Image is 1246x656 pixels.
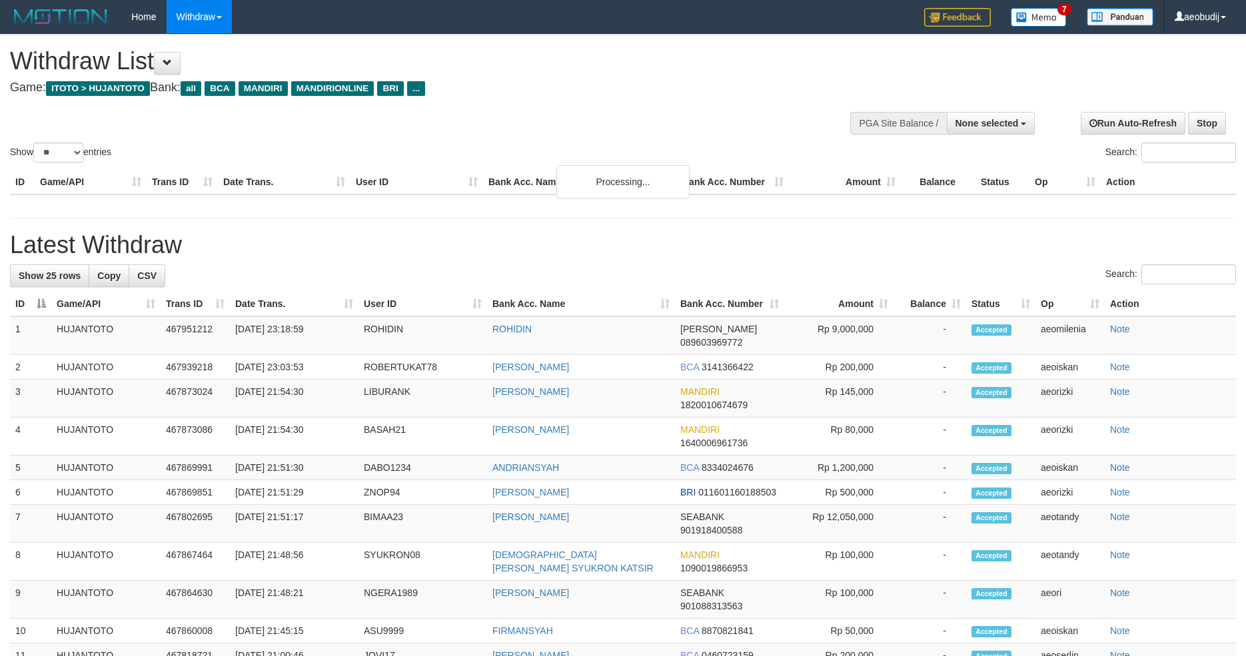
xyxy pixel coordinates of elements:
td: aeotandy [1035,543,1105,581]
td: 467873086 [161,418,230,456]
td: - [894,543,966,581]
td: 467864630 [161,581,230,619]
h1: Latest Withdraw [10,232,1236,258]
td: 10 [10,619,51,643]
input: Search: [1141,264,1236,284]
span: None selected [955,118,1019,129]
th: Date Trans.: activate to sort column ascending [230,292,358,316]
td: ASU9999 [358,619,487,643]
th: Trans ID [147,170,218,194]
img: Button%20Memo.svg [1011,8,1067,27]
th: User ID [350,170,483,194]
span: SEABANK [680,511,724,522]
span: Copy 8334024676 to clipboard [702,462,754,473]
a: ANDRIANSYAH [492,462,559,473]
select: Showentries [33,143,83,163]
a: Note [1110,549,1130,560]
span: Accepted [971,362,1011,374]
a: [PERSON_NAME] [492,487,569,497]
span: 7 [1057,3,1071,15]
a: Note [1110,511,1130,522]
td: 8 [10,543,51,581]
td: aeori [1035,581,1105,619]
td: ROHIDIN [358,316,487,355]
span: BCA [205,81,235,96]
a: [PERSON_NAME] [492,587,569,598]
td: 4 [10,418,51,456]
span: Accepted [971,512,1011,523]
img: Feedback.jpg [924,8,991,27]
td: aeorizki [1035,380,1105,418]
td: HUJANTOTO [51,380,161,418]
td: 6 [10,480,51,505]
td: ROBERTUKAT78 [358,355,487,380]
span: Accepted [971,463,1011,474]
td: [DATE] 21:45:15 [230,619,358,643]
div: Processing... [556,165,690,198]
td: - [894,505,966,543]
th: Game/API [35,170,147,194]
td: HUJANTOTO [51,581,161,619]
td: Rp 500,000 [784,480,894,505]
td: HUJANTOTO [51,456,161,480]
th: Trans ID: activate to sort column ascending [161,292,230,316]
span: Accepted [971,550,1011,561]
td: 467951212 [161,316,230,355]
td: - [894,619,966,643]
td: HUJANTOTO [51,355,161,380]
a: Note [1110,324,1130,334]
td: [DATE] 23:03:53 [230,355,358,380]
span: Copy [97,270,121,281]
td: Rp 12,050,000 [784,505,894,543]
th: ID: activate to sort column descending [10,292,51,316]
img: MOTION_logo.png [10,7,111,27]
a: Run Auto-Refresh [1081,112,1185,135]
td: SYUKRON08 [358,543,487,581]
a: Show 25 rows [10,264,89,287]
td: [DATE] 21:54:30 [230,380,358,418]
td: LIBURANK [358,380,487,418]
a: [PERSON_NAME] [492,362,569,372]
td: Rp 145,000 [784,380,894,418]
th: Bank Acc. Number: activate to sort column ascending [675,292,784,316]
td: 2 [10,355,51,380]
a: Note [1110,587,1130,598]
a: Note [1110,424,1130,435]
th: Amount: activate to sort column ascending [784,292,894,316]
span: Accepted [971,324,1011,336]
span: MANDIRIONLINE [291,81,374,96]
span: MANDIRI [680,386,720,397]
img: panduan.png [1087,8,1153,26]
span: Accepted [971,387,1011,398]
td: 467869991 [161,456,230,480]
td: 467860008 [161,619,230,643]
td: HUJANTOTO [51,619,161,643]
span: Copy 8870821841 to clipboard [702,625,754,636]
th: Op [1029,170,1101,194]
td: Rp 50,000 [784,619,894,643]
span: CSV [137,270,157,281]
td: HUJANTOTO [51,505,161,543]
span: Copy 011601160188503 to clipboard [698,487,776,497]
label: Search: [1105,264,1236,284]
td: [DATE] 21:51:17 [230,505,358,543]
th: Bank Acc. Name: activate to sort column ascending [487,292,675,316]
a: Stop [1188,112,1226,135]
td: BASAH21 [358,418,487,456]
th: Status: activate to sort column ascending [966,292,1035,316]
td: aeoiskan [1035,456,1105,480]
td: aeoiskan [1035,619,1105,643]
td: aeoiskan [1035,355,1105,380]
td: aeomilenia [1035,316,1105,355]
td: - [894,380,966,418]
span: [PERSON_NAME] [680,324,757,334]
td: aeotandy [1035,505,1105,543]
span: Copy 1090019866953 to clipboard [680,563,748,573]
th: Game/API: activate to sort column ascending [51,292,161,316]
td: HUJANTOTO [51,480,161,505]
th: Op: activate to sort column ascending [1035,292,1105,316]
a: Note [1110,462,1130,473]
td: Rp 80,000 [784,418,894,456]
a: CSV [129,264,165,287]
td: - [894,418,966,456]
